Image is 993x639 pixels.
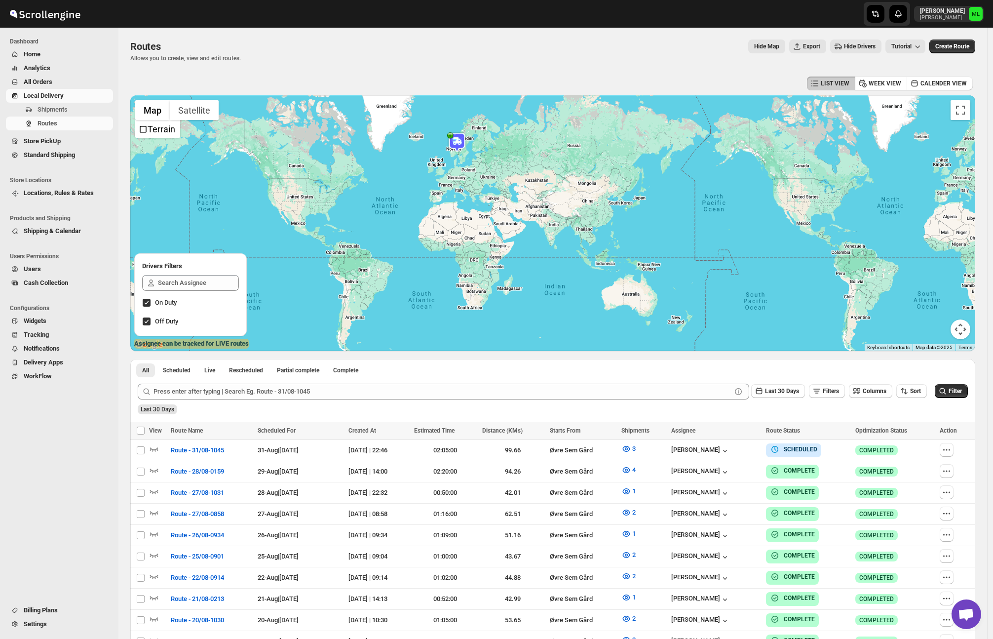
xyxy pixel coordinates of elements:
button: [PERSON_NAME] [671,573,730,583]
span: Hide Drivers [844,42,876,50]
span: 29-Aug | [DATE] [258,468,299,475]
span: Local Delivery [24,92,64,99]
span: 26-Aug | [DATE] [258,531,299,539]
span: Route - 28/08-0159 [171,467,224,477]
span: 2 [632,551,636,559]
button: Columns [849,384,892,398]
b: COMPLETE [784,531,815,538]
span: Route - 31/08-1045 [171,445,224,455]
button: Map camera controls [951,319,970,339]
div: Øvre Sem Gård [550,552,615,561]
div: 94.26 [482,467,544,477]
button: Route - 22/08-0914 [165,570,230,586]
div: [PERSON_NAME] [671,616,730,626]
div: 01:09:00 [414,530,476,540]
input: Search Assignee [158,275,239,291]
span: Live [204,366,215,374]
p: [PERSON_NAME] [920,15,965,21]
button: COMPLETE [770,487,815,497]
span: Route - 21/08-0213 [171,594,224,604]
div: 02:05:00 [414,445,476,455]
div: [DATE] | 09:04 [348,552,408,561]
span: Filters [823,388,839,395]
button: Keyboard shortcuts [867,344,910,351]
div: Øvre Sem Gård [550,615,615,625]
span: COMPLETED [859,595,894,603]
span: Michael Lunga [969,7,983,21]
button: Export [789,40,826,53]
span: Partial complete [277,366,319,374]
div: Øvre Sem Gård [550,467,615,477]
span: WEEK VIEW [869,80,901,87]
button: COMPLETE [770,529,815,539]
span: COMPLETED [859,468,894,476]
div: 53.65 [482,615,544,625]
div: 00:52:00 [414,594,476,604]
button: Widgets [6,314,113,328]
b: COMPLETE [784,552,815,559]
button: Show street map [135,100,170,120]
button: [PERSON_NAME] [671,488,730,498]
span: Analytics [24,64,50,72]
button: Route - 27/08-0858 [165,506,230,522]
span: Widgets [24,317,46,324]
span: 25-Aug | [DATE] [258,553,299,560]
span: Off Duty [155,318,178,325]
button: Routes [6,117,113,130]
div: [PERSON_NAME] [671,552,730,562]
button: Locations, Rules & Rates [6,186,113,200]
span: WorkFlow [24,372,52,380]
button: Show satellite imagery [170,100,219,120]
button: 1 [615,526,642,542]
button: Filters [809,384,845,398]
span: Distance (KMs) [482,427,523,434]
span: COMPLETED [859,489,894,497]
button: 1 [615,590,642,605]
p: [PERSON_NAME] [920,7,965,15]
div: Øvre Sem Gård [550,530,615,540]
span: All [142,366,149,374]
span: LIST VIEW [821,80,849,87]
button: Route - 31/08-1045 [165,442,230,458]
button: COMPLETE [770,466,815,476]
div: [PERSON_NAME] [671,531,730,541]
span: Delivery Apps [24,359,63,366]
span: Standard Shipping [24,151,75,159]
label: Assignee can be tracked for LIVE routes [134,339,249,349]
span: Map data ©2025 [916,345,953,350]
a: Terms (opens in new tab) [958,345,972,350]
span: View [149,427,162,434]
span: 4 [632,466,636,474]
span: Users Permissions [10,252,114,260]
button: Map action label [748,40,785,53]
button: Filter [935,384,968,398]
span: Complete [333,366,358,374]
button: [PERSON_NAME] [671,467,730,477]
span: Estimated Time [414,427,455,434]
button: Route - 20/08-1030 [165,612,230,628]
div: [DATE] | 14:00 [348,467,408,477]
span: Settings [24,620,47,628]
span: Users [24,265,41,273]
span: Notifications [24,345,60,352]
div: 01:05:00 [414,615,476,625]
span: Filter [949,388,962,395]
span: All Orders [24,78,52,85]
button: SCHEDULED [770,444,817,454]
span: COMPLETED [859,446,894,454]
label: Terrain [148,124,175,134]
button: All routes [136,363,155,377]
span: 2 [632,509,636,516]
button: COMPLETE [770,508,815,518]
button: 2 [615,547,642,563]
div: 43.67 [482,552,544,561]
div: 01:16:00 [414,509,476,519]
span: COMPLETED [859,531,894,539]
span: COMPLETED [859,616,894,624]
span: CALENDER VIEW [920,80,967,87]
button: 2 [615,568,642,584]
span: Created At [348,427,376,434]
